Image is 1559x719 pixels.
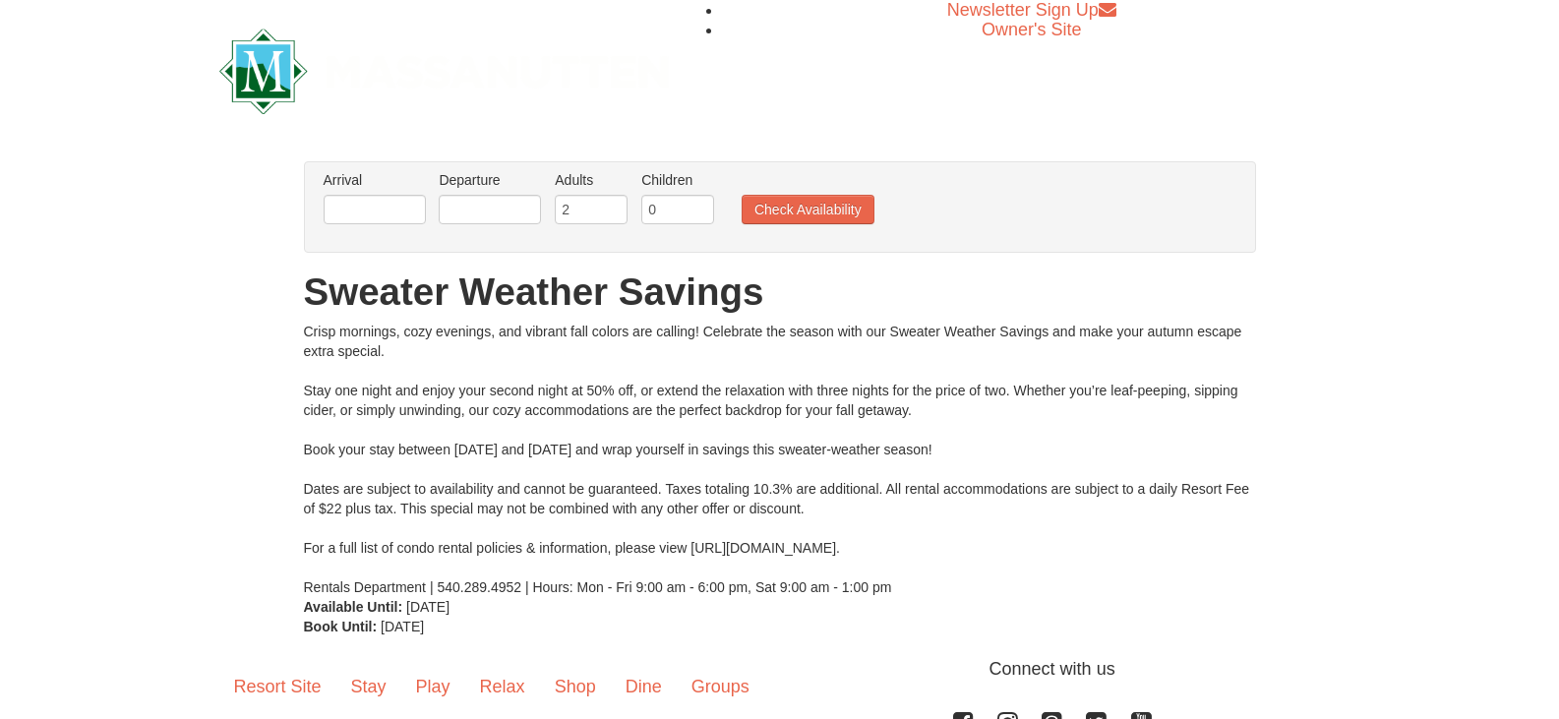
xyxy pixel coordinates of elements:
[219,656,1341,683] p: Connect with us
[219,656,336,717] a: Resort Site
[982,20,1081,39] a: Owner's Site
[465,656,540,717] a: Relax
[304,272,1256,312] h1: Sweater Weather Savings
[219,29,670,114] img: Massanutten Resort Logo
[641,170,714,190] label: Children
[555,170,628,190] label: Adults
[304,599,403,615] strong: Available Until:
[401,656,465,717] a: Play
[336,656,401,717] a: Stay
[611,656,677,717] a: Dine
[439,170,541,190] label: Departure
[304,619,378,634] strong: Book Until:
[381,619,424,634] span: [DATE]
[406,599,450,615] span: [DATE]
[219,45,670,91] a: Massanutten Resort
[304,322,1256,597] div: Crisp mornings, cozy evenings, and vibrant fall colors are calling! Celebrate the season with our...
[324,170,426,190] label: Arrival
[540,656,611,717] a: Shop
[677,656,764,717] a: Groups
[742,195,874,224] button: Check Availability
